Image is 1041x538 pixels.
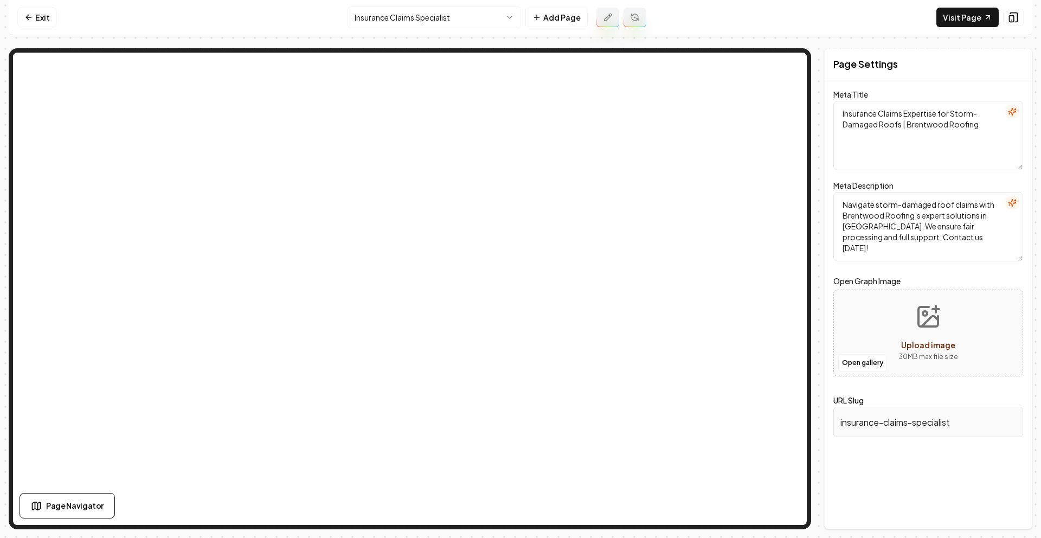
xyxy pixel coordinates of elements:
p: 30 MB max file size [898,351,958,362]
button: Page Navigator [20,493,115,518]
a: Visit Page [936,8,999,27]
span: Page Navigator [46,500,104,511]
button: Regenerate page [624,8,646,27]
label: Open Graph Image [833,274,1023,287]
label: URL Slug [833,395,864,405]
a: Exit [17,8,57,27]
button: Add Page [525,8,588,27]
button: Open gallery [838,354,887,372]
h2: Page Settings [833,56,898,72]
span: Upload image [901,340,955,350]
button: Upload image [890,295,967,371]
label: Meta Title [833,89,868,99]
button: Edit admin page prompt [596,8,619,27]
label: Meta Description [833,181,894,190]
